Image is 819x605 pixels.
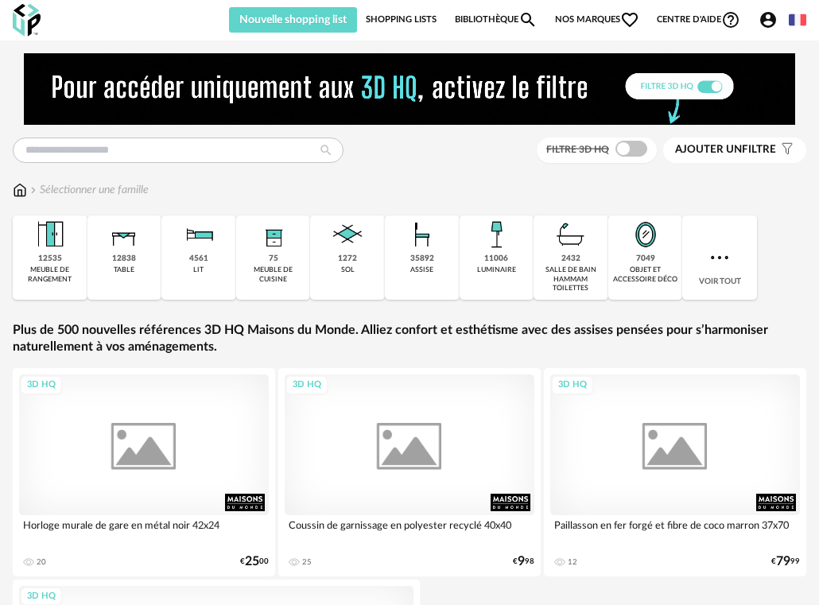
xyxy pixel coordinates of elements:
div: € 98 [513,557,534,567]
div: 20 [37,557,46,567]
button: Nouvelle shopping list [229,7,358,33]
div: 1272 [338,254,357,264]
div: 35892 [410,254,434,264]
img: Literie.png [180,215,218,254]
span: Heart Outline icon [620,10,639,29]
img: svg+xml;base64,PHN2ZyB3aWR0aD0iMTYiIGhlaWdodD0iMTciIHZpZXdCb3g9IjAgMCAxNiAxNyIgZmlsbD0ibm9uZSIgeG... [13,182,27,198]
div: 12838 [112,254,136,264]
img: OXP [13,4,41,37]
span: Filtre 3D HQ [546,145,609,154]
span: Help Circle Outline icon [721,10,740,29]
img: fr [789,11,806,29]
div: meuble de rangement [17,266,83,284]
img: Rangement.png [254,215,293,254]
span: Nouvelle shopping list [239,14,347,25]
div: Coussin de garnissage en polyester recyclé 40x40 [285,515,534,547]
img: more.7b13dc1.svg [707,245,732,270]
div: 75 [269,254,278,264]
div: 4561 [189,254,208,264]
div: 3D HQ [551,375,594,395]
div: objet et accessoire déco [613,266,678,284]
div: € 99 [771,557,800,567]
div: salle de bain hammam toilettes [538,266,604,293]
div: € 00 [240,557,269,567]
div: 25 [302,557,312,567]
span: Account Circle icon [759,10,780,29]
div: Sélectionner une famille [27,182,149,198]
div: table [114,266,134,274]
span: Centre d'aideHelp Circle Outline icon [657,10,740,29]
div: 12535 [38,254,62,264]
div: 2432 [561,254,580,264]
a: 3D HQ Horloge murale de gare en métal noir 42x24 20 €2500 [13,368,275,576]
div: 3D HQ [20,375,63,395]
img: Assise.png [403,215,441,254]
a: Plus de 500 nouvelles références 3D HQ Maisons du Monde. Alliez confort et esthétisme avec des as... [13,322,806,355]
button: Ajouter unfiltre Filter icon [663,138,806,163]
span: 79 [776,557,790,567]
img: Meuble%20de%20rangement.png [31,215,69,254]
div: lit [193,266,204,274]
div: luminaire [477,266,516,274]
img: svg+xml;base64,PHN2ZyB3aWR0aD0iMTYiIGhlaWdodD0iMTYiIHZpZXdCb3g9IjAgMCAxNiAxNiIgZmlsbD0ibm9uZSIgeG... [27,182,40,198]
img: Luminaire.png [477,215,515,254]
div: assise [410,266,433,274]
div: 12 [568,557,577,567]
span: 25 [245,557,259,567]
div: meuble de cuisine [241,266,306,284]
span: Filter icon [776,143,794,157]
a: 3D HQ Paillasson en fer forgé et fibre de coco marron 37x70 12 €7999 [544,368,806,576]
span: 9 [518,557,525,567]
div: Horloge murale de gare en métal noir 42x24 [19,515,269,547]
div: Paillasson en fer forgé et fibre de coco marron 37x70 [550,515,800,547]
div: 7049 [636,254,655,264]
img: Salle%20de%20bain.png [552,215,590,254]
a: Shopping Lists [366,7,437,33]
div: 11006 [484,254,508,264]
div: Voir tout [682,215,757,300]
a: BibliothèqueMagnify icon [455,7,538,33]
span: Nos marques [555,7,639,33]
span: Account Circle icon [759,10,778,29]
img: Sol.png [328,215,367,254]
img: Miroir.png [627,215,665,254]
img: NEW%20NEW%20HQ%20NEW_V1.gif [24,53,795,125]
img: Table.png [105,215,143,254]
a: 3D HQ Coussin de garnissage en polyester recyclé 40x40 25 €998 [278,368,541,576]
span: filtre [675,143,776,157]
span: Ajouter un [675,144,742,155]
span: Magnify icon [518,10,538,29]
div: 3D HQ [285,375,328,395]
div: sol [341,266,355,274]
